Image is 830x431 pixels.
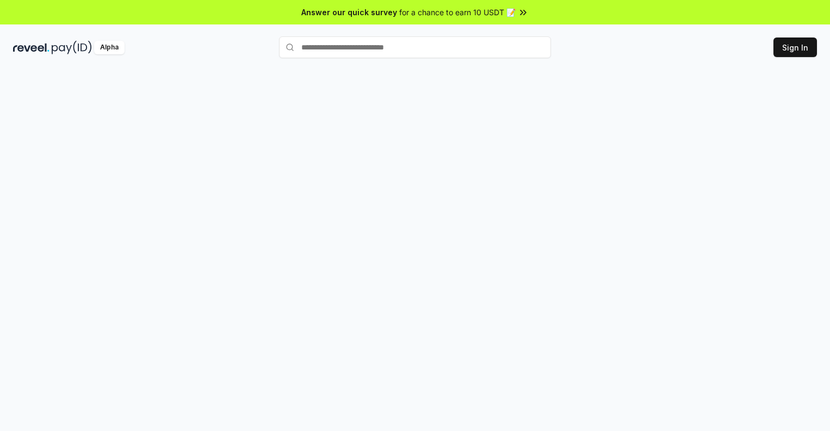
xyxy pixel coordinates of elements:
[399,7,516,18] span: for a chance to earn 10 USDT 📝
[13,41,49,54] img: reveel_dark
[773,38,817,57] button: Sign In
[94,41,125,54] div: Alpha
[301,7,397,18] span: Answer our quick survey
[52,41,92,54] img: pay_id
